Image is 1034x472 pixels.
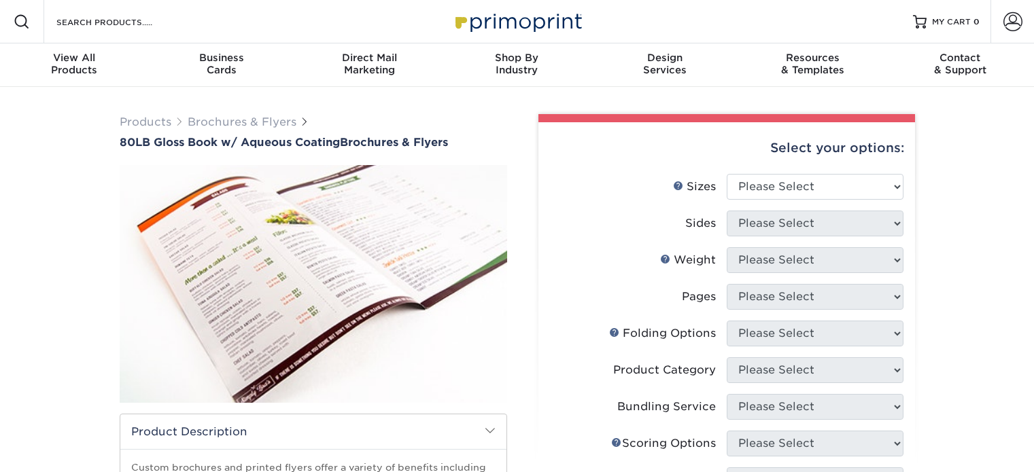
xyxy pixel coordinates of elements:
[296,43,443,87] a: Direct MailMarketing
[120,136,340,149] span: 80LB Gloss Book w/ Aqueous Coating
[449,7,585,36] img: Primoprint
[443,43,591,87] a: Shop ByIndustry
[443,52,591,64] span: Shop By
[660,252,716,268] div: Weight
[188,115,296,128] a: Brochures & Flyers
[738,43,886,87] a: Resources& Templates
[973,17,980,26] span: 0
[120,136,507,149] a: 80LB Gloss Book w/ Aqueous CoatingBrochures & Flyers
[148,52,295,64] span: Business
[685,215,716,232] div: Sides
[682,289,716,305] div: Pages
[591,52,738,64] span: Design
[886,52,1034,64] span: Contact
[591,52,738,76] div: Services
[296,52,443,64] span: Direct Mail
[609,325,716,342] div: Folding Options
[120,115,171,128] a: Products
[148,43,295,87] a: BusinessCards
[549,122,904,174] div: Select your options:
[148,52,295,76] div: Cards
[932,16,971,28] span: MY CART
[120,150,507,418] img: 80LB Gloss Book<br/>w/ Aqueous Coating 01
[886,43,1034,87] a: Contact& Support
[591,43,738,87] a: DesignServices
[120,414,506,449] h2: Product Description
[443,52,591,76] div: Industry
[296,52,443,76] div: Marketing
[738,52,886,76] div: & Templates
[120,136,507,149] h1: Brochures & Flyers
[738,52,886,64] span: Resources
[55,14,188,30] input: SEARCH PRODUCTS.....
[617,399,716,415] div: Bundling Service
[611,435,716,452] div: Scoring Options
[673,179,716,195] div: Sizes
[613,362,716,378] div: Product Category
[886,52,1034,76] div: & Support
